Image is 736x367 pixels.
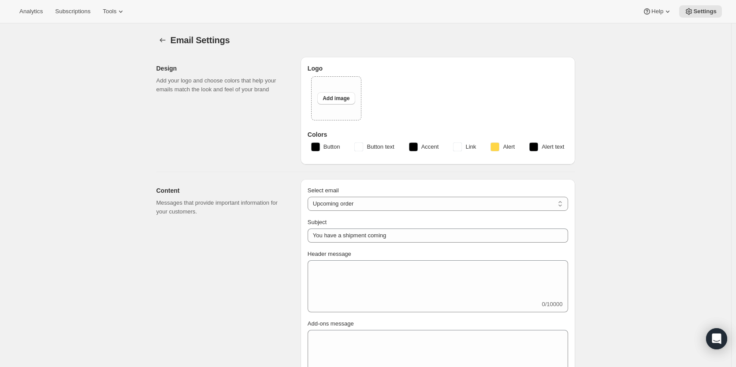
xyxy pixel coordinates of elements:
span: Tools [103,8,116,15]
button: Button [306,140,346,154]
span: Header message [308,251,351,257]
button: Settings [679,5,722,18]
button: Accent [404,140,444,154]
button: Analytics [14,5,48,18]
h3: Logo [308,64,568,73]
button: Tools [97,5,130,18]
span: Add-ons message [308,320,354,327]
button: Alert [485,140,520,154]
span: Subject [308,219,327,225]
h3: Colors [308,130,568,139]
span: Link [465,142,476,151]
span: Accent [421,142,439,151]
span: Help [651,8,663,15]
p: Messages that provide important information for your customers. [156,198,286,216]
span: Select email [308,187,339,194]
button: Subscriptions [50,5,96,18]
span: Subscriptions [55,8,90,15]
button: Link [448,140,481,154]
p: Add your logo and choose colors that help your emails match the look and feel of your brand [156,76,286,94]
button: Settings [156,34,169,46]
button: Help [637,5,677,18]
span: Email Settings [171,35,230,45]
span: Add image [323,95,349,102]
div: Open Intercom Messenger [706,328,727,349]
span: Settings [693,8,717,15]
span: Alert [503,142,515,151]
h2: Content [156,186,286,195]
span: Alert text [542,142,564,151]
button: Alert text [524,140,569,154]
button: Add image [317,92,355,105]
button: Button text [349,140,399,154]
span: Button [323,142,340,151]
span: Analytics [19,8,43,15]
span: Button text [367,142,394,151]
h2: Design [156,64,286,73]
